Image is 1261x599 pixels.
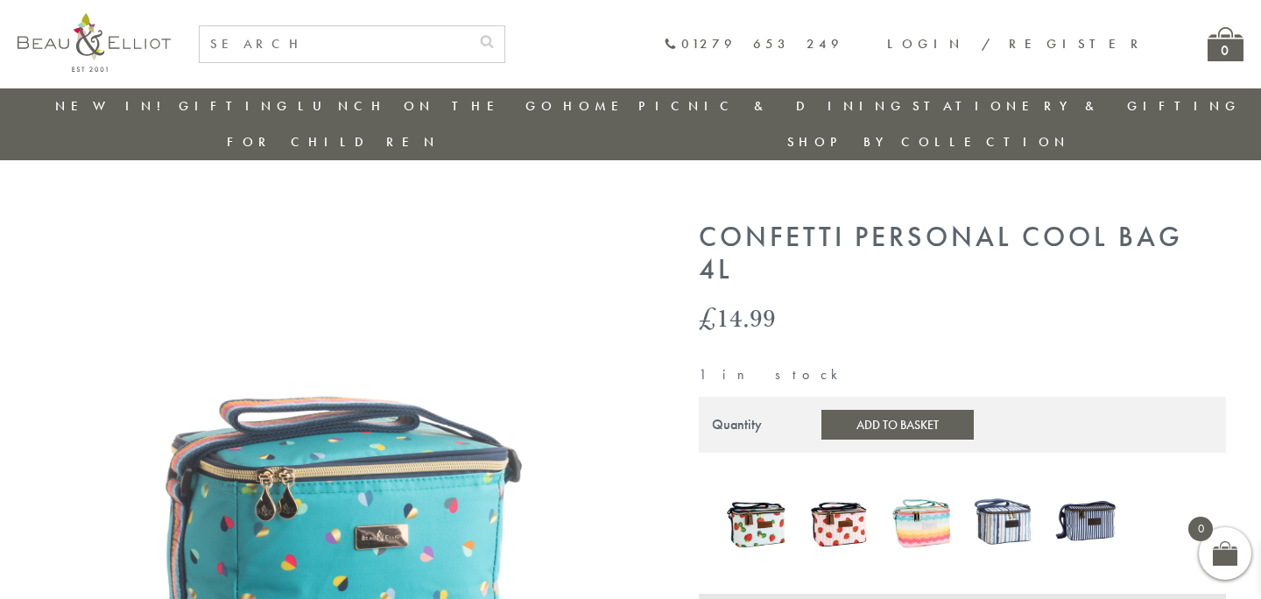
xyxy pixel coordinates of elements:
a: Three Rivers Personal Cool Bag 4L [1053,479,1118,567]
a: 0 [1208,27,1243,61]
a: Coconut Grove Personal Picnic Cool Bag 4L [890,482,955,565]
a: New in! [55,97,173,115]
img: Strawberries & Cream Insulated Personal Cool Bag 4L [807,483,872,561]
button: Add to Basket [821,410,974,440]
a: St Ives Personal Cool Bag 4L [971,479,1036,567]
a: Stationery & Gifting [912,97,1241,115]
img: Three Rivers Personal Cool Bag 4L [1053,479,1118,563]
a: 01279 653 249 [664,37,843,52]
span: £ [699,299,716,335]
a: Gifting [179,97,292,115]
div: Quantity [712,417,762,433]
img: Coconut Grove Personal Picnic Cool Bag 4L [890,482,955,561]
img: Strawberries & Cream Aqua Insulated Personal Cool Bag 4L [725,482,790,561]
a: Strawberries & Cream Aqua Insulated Personal Cool Bag 4L [725,482,790,565]
img: St Ives Personal Cool Bag 4L [971,479,1036,563]
a: Login / Register [887,35,1146,53]
span: 0 [1188,517,1213,541]
p: 1 in stock [699,367,1226,383]
a: Picnic & Dining [638,97,906,115]
bdi: 14.99 [699,299,776,335]
a: Strawberries & Cream Insulated Personal Cool Bag 4L [807,483,872,565]
h1: Confetti Personal Cool Bag 4L [699,222,1226,286]
input: SEARCH [200,26,469,62]
a: Home [563,97,633,115]
img: logo [18,13,171,72]
a: Shop by collection [787,133,1070,151]
a: Lunch On The Go [298,97,557,115]
a: For Children [227,133,440,151]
